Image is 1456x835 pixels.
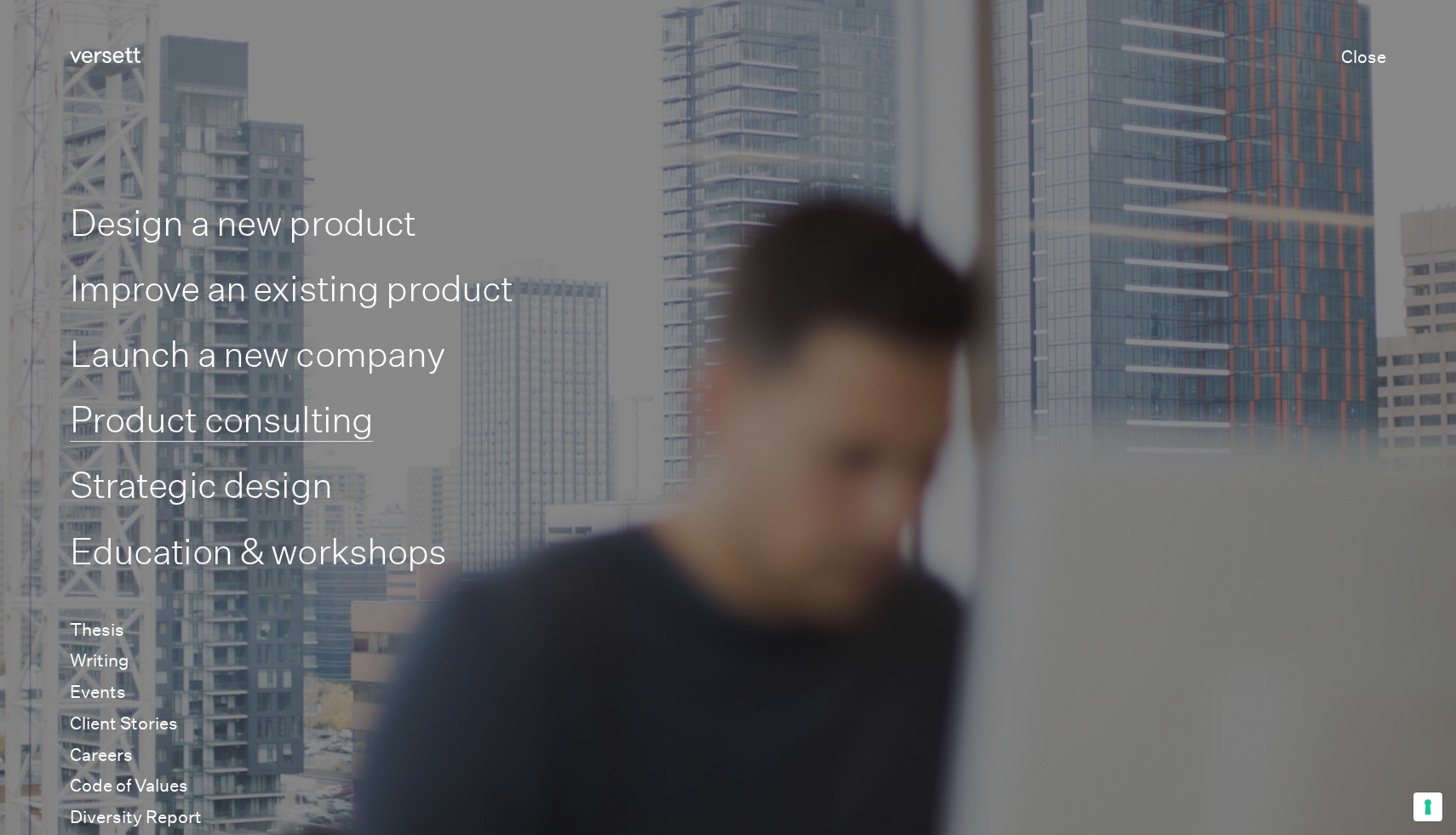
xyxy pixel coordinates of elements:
a: Launch a new company [70,332,445,376]
a: Improve an existing product [70,266,513,311]
a: Code of Values [70,775,188,798]
a: Education & workshops [70,529,447,574]
button: Your consent preferences for tracking technologies [1413,792,1442,821]
a: Careers [70,745,133,767]
a: Product consulting [70,397,374,442]
a: Design a new product [70,201,416,245]
a: Events [70,682,126,704]
a: Client Stories [70,713,178,735]
a: Writing [70,650,129,672]
a: Strategic design [70,463,332,507]
a: Thesis [70,620,124,642]
button: Close [1341,42,1386,75]
a: Diversity Report [70,807,202,829]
